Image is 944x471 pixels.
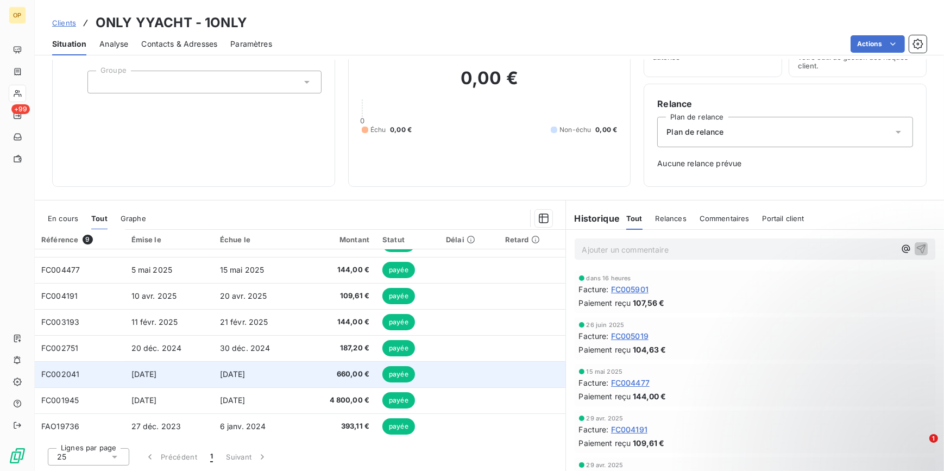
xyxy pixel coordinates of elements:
[579,391,631,402] span: Paiement reçu
[141,39,217,49] span: Contacts & Adresses
[566,212,620,225] h6: Historique
[41,291,78,300] span: FC004191
[220,317,268,326] span: 21 févr. 2025
[579,297,631,309] span: Paiement reçu
[559,125,591,135] span: Non-échu
[52,18,76,27] span: Clients
[382,288,415,304] span: payée
[382,340,415,356] span: payée
[656,214,687,223] span: Relances
[626,214,643,223] span: Tout
[727,366,944,442] iframe: Intercom notifications message
[52,39,86,49] span: Situation
[41,395,79,405] span: FC001945
[587,322,625,328] span: 26 juin 2025
[131,343,182,353] span: 20 déc. 2024
[138,445,204,468] button: Précédent
[370,125,386,135] span: Échu
[121,214,146,223] span: Graphe
[309,369,369,380] span: 660,00 €
[382,235,433,244] div: Statut
[579,344,631,355] span: Paiement reçu
[41,317,79,326] span: FC003193
[579,330,609,342] span: Facture :
[220,369,246,379] span: [DATE]
[587,415,624,422] span: 29 avr. 2025
[57,451,66,462] span: 25
[666,127,723,137] span: Plan de relance
[587,462,624,468] span: 29 avr. 2025
[309,343,369,354] span: 187,20 €
[633,437,664,449] span: 109,61 €
[579,377,609,388] span: Facture :
[929,434,938,443] span: 1
[907,434,933,460] iframe: Intercom live chat
[309,235,369,244] div: Montant
[657,97,913,110] h6: Relance
[220,343,270,353] span: 30 déc. 2024
[220,291,267,300] span: 20 avr. 2025
[220,235,295,244] div: Échue le
[131,317,178,326] span: 11 févr. 2025
[633,391,666,402] span: 144,00 €
[611,284,649,295] span: FC005901
[131,369,157,379] span: [DATE]
[851,35,905,53] button: Actions
[587,368,623,375] span: 15 mai 2025
[446,235,492,244] div: Délai
[382,366,415,382] span: payée
[11,104,30,114] span: +99
[131,395,157,405] span: [DATE]
[362,67,618,100] h2: 0,00 €
[309,265,369,275] span: 144,00 €
[309,395,369,406] span: 4 800,00 €
[97,77,105,87] input: Ajouter une valeur
[700,214,750,223] span: Commentaires
[763,214,804,223] span: Portail client
[219,445,274,468] button: Suivant
[41,265,80,274] span: FC004477
[131,265,173,274] span: 5 mai 2025
[131,235,207,244] div: Émise le
[309,317,369,328] span: 144,00 €
[83,235,92,244] span: 9
[611,424,647,435] span: FC004191
[52,17,76,28] a: Clients
[96,13,247,33] h3: ONLY YYACHT - 1ONLY
[220,422,266,431] span: 6 janv. 2024
[210,451,213,462] span: 1
[41,422,79,431] span: FAO19736
[382,262,415,278] span: payée
[382,418,415,435] span: payée
[204,445,219,468] button: 1
[579,424,609,435] span: Facture :
[611,377,650,388] span: FC004477
[9,447,26,464] img: Logo LeanPay
[382,314,415,330] span: payée
[230,39,272,49] span: Paramètres
[390,125,412,135] span: 0,00 €
[41,235,118,244] div: Référence
[611,330,649,342] span: FC005019
[579,284,609,295] span: Facture :
[657,158,913,169] span: Aucune relance prévue
[131,422,181,431] span: 27 déc. 2023
[595,125,617,135] span: 0,00 €
[9,7,26,24] div: OP
[309,291,369,302] span: 109,61 €
[579,437,631,449] span: Paiement reçu
[587,275,631,281] span: dans 16 heures
[91,214,108,223] span: Tout
[41,343,78,353] span: FC002751
[99,39,128,49] span: Analyse
[41,369,79,379] span: FC002041
[220,395,246,405] span: [DATE]
[309,421,369,432] span: 393,11 €
[131,291,177,300] span: 10 avr. 2025
[382,392,415,409] span: payée
[220,265,265,274] span: 15 mai 2025
[48,214,78,223] span: En cours
[633,297,664,309] span: 107,56 €
[360,116,364,125] span: 0
[633,344,666,355] span: 104,63 €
